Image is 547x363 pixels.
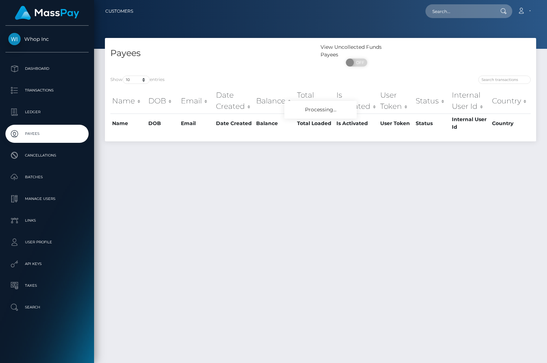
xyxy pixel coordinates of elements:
a: Transactions [5,81,89,99]
a: Manage Users [5,190,89,208]
select: Showentries [123,76,150,84]
th: Date Created [214,88,255,114]
a: Links [5,212,89,230]
th: Country [490,88,531,114]
a: User Profile [5,233,89,251]
th: Total Loaded [295,114,335,133]
th: DOB [147,114,179,133]
p: Dashboard [8,63,86,74]
th: Total Loaded [295,88,335,114]
p: Transactions [8,85,86,96]
img: MassPay Logo [15,6,79,20]
th: User Token [378,114,414,133]
p: Payees [8,128,86,139]
th: Date Created [214,114,255,133]
p: User Profile [8,237,86,248]
a: Cancellations [5,146,89,165]
th: Status [414,88,450,114]
a: Search [5,298,89,316]
img: Whop Inc [8,33,21,45]
div: Processing... [284,101,357,119]
p: Cancellations [8,150,86,161]
span: Whop Inc [5,36,89,42]
th: User Token [378,88,414,114]
a: Dashboard [5,60,89,78]
input: Search transactions [478,76,531,84]
a: Customers [105,4,133,19]
th: Email [179,114,214,133]
th: Balance [254,114,295,133]
label: Show entries [110,76,165,84]
p: Manage Users [8,193,86,204]
a: Ledger [5,103,89,121]
input: Search... [425,4,493,18]
th: Internal User Id [450,88,490,114]
a: Taxes [5,277,89,295]
h4: Payees [110,47,315,60]
th: Email [179,88,214,114]
span: OFF [350,59,368,67]
th: DOB [147,88,179,114]
th: Internal User Id [450,114,490,133]
div: View Uncollected Funds Payees [321,43,393,59]
p: API Keys [8,259,86,269]
p: Batches [8,172,86,183]
th: Is Activated [335,88,378,114]
p: Links [8,215,86,226]
th: Country [490,114,531,133]
a: API Keys [5,255,89,273]
p: Ledger [8,107,86,118]
a: Payees [5,125,89,143]
a: Batches [5,168,89,186]
th: Name [110,114,147,133]
th: Status [414,114,450,133]
th: Name [110,88,147,114]
th: Is Activated [335,114,378,133]
p: Taxes [8,280,86,291]
th: Balance [254,88,295,114]
p: Search [8,302,86,313]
